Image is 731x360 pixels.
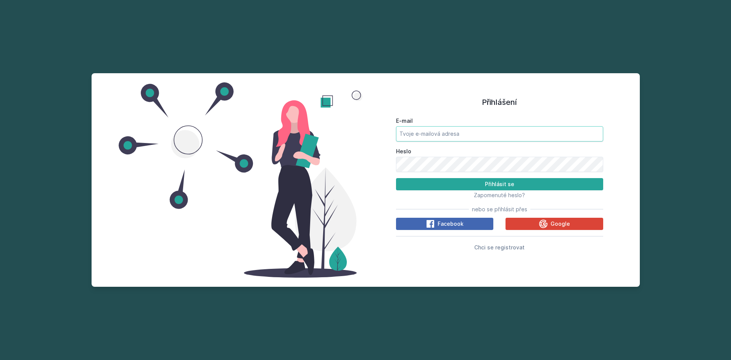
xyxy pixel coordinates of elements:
[438,220,464,228] span: Facebook
[396,96,603,108] h1: Přihlášení
[472,206,527,213] span: nebo se přihlásit přes
[474,243,525,252] button: Chci se registrovat
[396,117,603,125] label: E-mail
[551,220,570,228] span: Google
[396,126,603,141] input: Tvoje e-mailová adresa
[506,218,603,230] button: Google
[474,192,525,198] span: Zapomenuté heslo?
[396,178,603,190] button: Přihlásit se
[474,244,525,251] span: Chci se registrovat
[396,148,603,155] label: Heslo
[396,218,493,230] button: Facebook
